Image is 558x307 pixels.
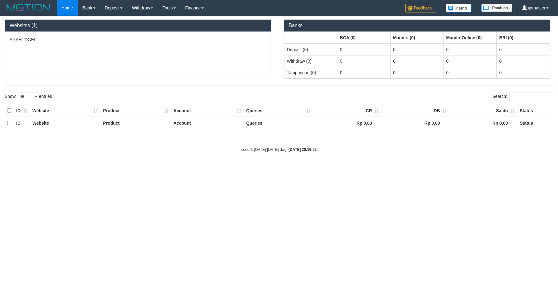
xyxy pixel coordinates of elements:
[517,105,553,117] th: Status
[337,44,391,55] td: 0
[443,55,497,67] td: 0
[481,4,512,12] img: panduan.png
[10,36,266,43] p: ARAHTOGEL
[288,147,317,152] strong: [DATE] 20:16:52
[241,147,317,152] small: code © [DATE]-[DATE] dwg |
[14,105,30,117] th: ID
[5,92,52,101] label: Show entries
[284,55,337,67] td: Withdraw (0)
[497,32,550,44] th: Group: activate to sort column ascending
[449,117,517,129] th: Rp 0,00
[337,67,391,78] td: 0
[284,44,337,55] td: Deposit (0)
[390,44,443,55] td: 0
[16,92,39,101] select: Showentries
[446,4,472,12] img: Button%20Memo.svg
[509,92,553,101] input: Search:
[337,55,391,67] td: 0
[5,3,52,12] img: MOTION_logo.png
[313,105,381,117] th: CR
[517,117,553,129] th: Status
[244,105,313,117] th: Queries
[390,32,443,44] th: Group: activate to sort column ascending
[497,55,550,67] td: 0
[171,105,244,117] th: Account
[30,105,101,117] th: Website
[390,67,443,78] td: 0
[381,105,449,117] th: DB
[492,92,553,101] label: Search:
[497,67,550,78] td: 0
[313,117,381,129] th: Rp 0,00
[443,32,497,44] th: Group: activate to sort column ascending
[381,117,449,129] th: Rp 0,00
[443,44,497,55] td: 0
[284,32,337,44] th: Group: activate to sort column ascending
[390,55,443,67] td: 0
[171,117,244,129] th: Account
[443,67,497,78] td: 0
[101,117,171,129] th: Product
[405,4,436,12] img: Feedback.jpg
[101,105,171,117] th: Product
[14,117,30,129] th: ID
[284,67,337,78] td: Tampungan (0)
[497,44,550,55] td: 0
[10,23,266,28] h3: Websites (1)
[449,105,517,117] th: Saldo
[30,117,101,129] th: Website
[289,23,546,28] h3: Banks
[337,32,391,44] th: Group: activate to sort column ascending
[244,117,313,129] th: Queries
